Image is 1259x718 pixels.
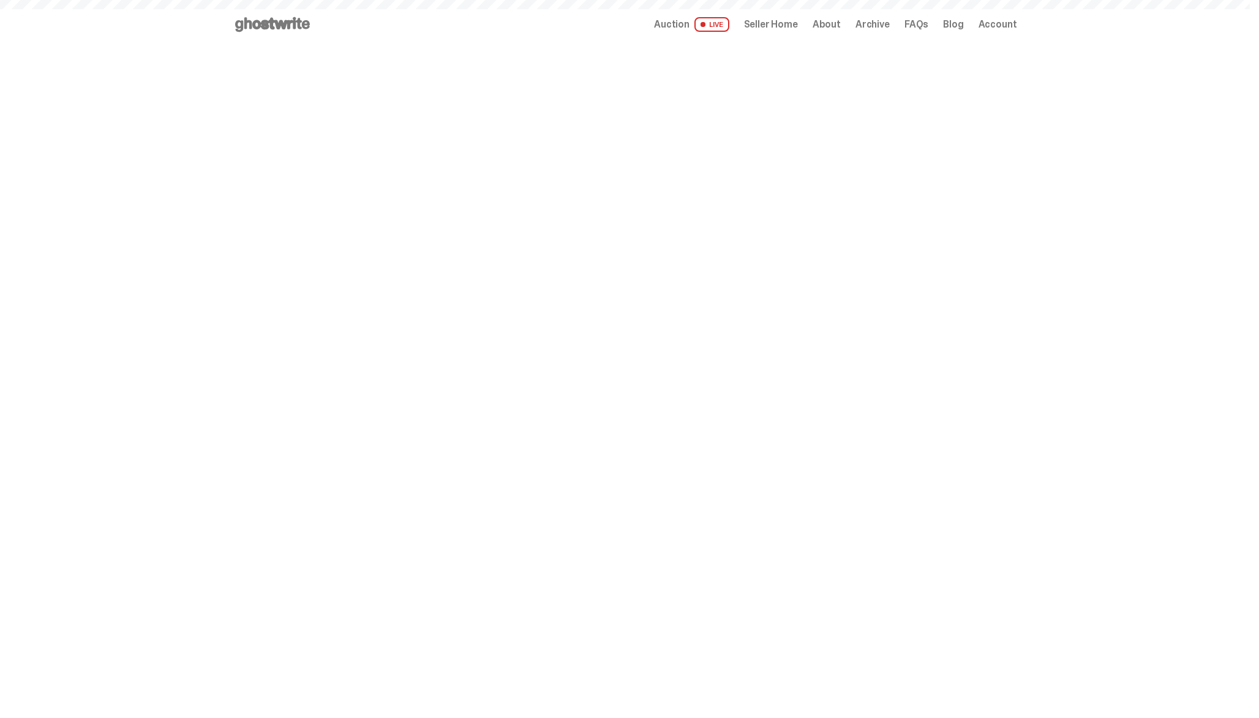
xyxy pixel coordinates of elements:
a: About [813,20,841,29]
a: FAQs [904,20,928,29]
a: Account [979,20,1017,29]
a: Seller Home [744,20,798,29]
span: LIVE [694,17,729,32]
a: Blog [943,20,963,29]
span: Auction [654,20,690,29]
a: Auction LIVE [654,17,729,32]
a: Archive [855,20,890,29]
